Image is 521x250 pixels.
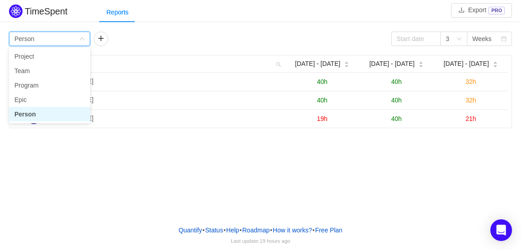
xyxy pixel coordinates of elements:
span: [DATE] - [DATE] [443,59,489,69]
div: Sort [418,60,424,66]
i: icon: down [457,36,462,42]
i: icon: caret-down [493,64,498,66]
div: 3 [446,32,449,46]
i: icon: caret-up [418,60,423,63]
span: Last update: [231,238,290,244]
li: Program [9,78,90,93]
input: Start date [391,32,441,46]
li: Team [9,64,90,78]
a: Roadmap [242,223,270,237]
a: Status [205,223,224,237]
button: Free Plan [315,223,343,237]
img: Quantify logo [9,5,23,18]
span: [DATE] - [DATE] [369,59,415,69]
i: icon: caret-down [344,64,349,66]
div: Reports [99,2,136,23]
li: Project [9,49,90,64]
span: 21h [466,115,476,122]
span: [DATE] - [DATE] [295,59,341,69]
div: Open Intercom Messenger [490,219,512,241]
span: 40h [391,115,402,122]
span: 40h [317,97,327,104]
span: 32h [466,78,476,85]
i: icon: caret-up [493,60,498,63]
i: icon: caret-up [344,60,349,63]
i: icon: caret-down [418,64,423,66]
button: How it works? [272,223,312,237]
button: icon: plus [94,32,108,46]
div: Person [14,32,34,46]
a: Help [226,223,240,237]
span: 19 hours ago [260,238,290,244]
button: icon: downloadExportPRO [451,3,512,18]
span: • [202,227,205,234]
span: 40h [317,78,327,85]
span: 40h [391,97,402,104]
i: icon: search [272,56,285,72]
span: • [240,227,242,234]
a: Quantify [178,223,202,237]
span: • [224,227,226,234]
i: icon: down [79,36,85,42]
span: 19h [317,115,327,122]
span: • [270,227,272,234]
span: • [312,227,315,234]
div: Sort [493,60,498,66]
li: Person [9,107,90,121]
div: Weeks [472,32,492,46]
h2: TimeSpent [25,6,68,16]
span: 40h [391,78,402,85]
span: 32h [466,97,476,104]
div: Sort [344,60,349,66]
i: icon: calendar [501,36,507,42]
li: Epic [9,93,90,107]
